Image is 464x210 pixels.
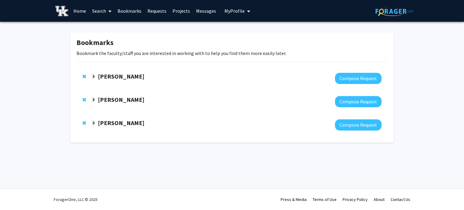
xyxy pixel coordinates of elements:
[193,0,219,21] a: Messages
[391,197,410,202] a: Contact Us
[82,74,86,79] span: Remove Samantha Zambuto from bookmarks
[335,73,382,84] button: Compose Request to Samantha Zambuto
[92,98,96,102] span: Expand Malgorzata Chwatko Bookmark
[281,197,307,202] a: Press & Media
[5,183,26,205] iframe: Chat
[76,50,388,57] p: Bookmark the faculty/staff you are interested in working with to help you find them more easily l...
[98,73,144,80] strong: [PERSON_NAME]
[98,119,144,127] strong: [PERSON_NAME]
[144,0,169,21] a: Requests
[89,0,114,21] a: Search
[335,96,382,107] button: Compose Request to Malgorzata Chwatko
[92,74,96,79] span: Expand Samantha Zambuto Bookmark
[76,38,388,47] h1: Bookmarks
[169,0,193,21] a: Projects
[375,7,413,16] img: ForagerOne Logo
[343,197,368,202] a: Privacy Policy
[55,6,68,16] img: University of Kentucky Logo
[224,8,245,14] span: My Profile
[114,0,144,21] a: Bookmarks
[82,121,86,125] span: Remove Brooks Lane from bookmarks
[335,119,382,131] button: Compose Request to Brooks Lane
[92,121,96,126] span: Expand Brooks Lane Bookmark
[313,197,337,202] a: Terms of Use
[82,97,86,102] span: Remove Malgorzata Chwatko from bookmarks
[374,197,385,202] a: About
[70,0,89,21] a: Home
[54,189,98,210] div: ForagerOne, LLC © 2025
[98,96,144,103] strong: [PERSON_NAME]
